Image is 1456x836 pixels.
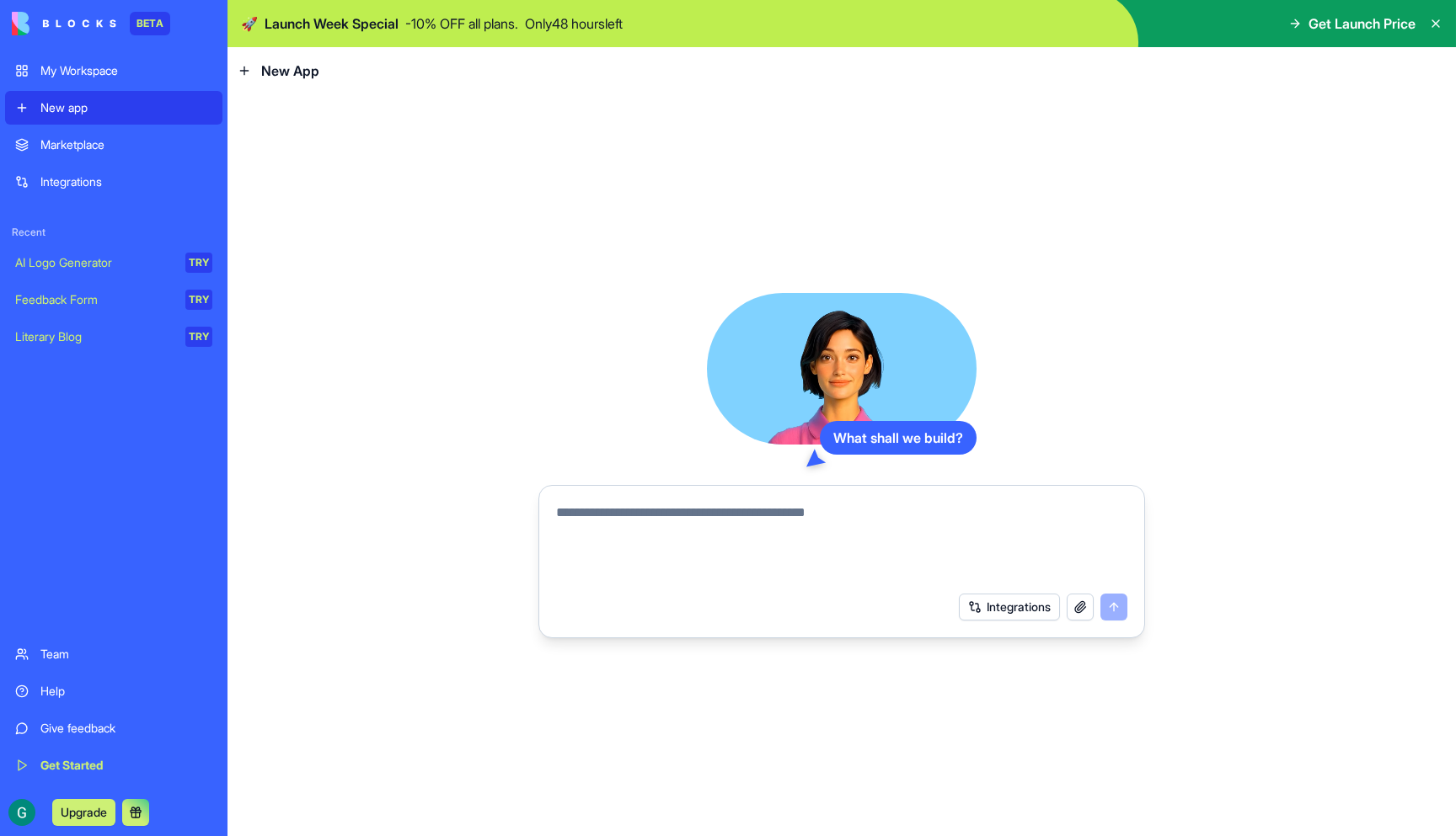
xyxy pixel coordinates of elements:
[12,12,116,35] img: logo
[820,421,977,455] div: What shall we build?
[15,254,174,271] div: AI Logo Generator
[12,12,170,35] a: BETA
[1309,13,1416,34] span: Get Launch Price
[15,328,174,345] div: Literary Blog
[40,99,212,116] div: New app
[5,54,222,88] a: My Workspace
[241,13,258,34] span: 🚀
[5,320,222,354] a: Literary BlogTRY
[185,253,212,273] div: TRY
[15,291,174,308] div: Feedback Form
[52,803,115,820] a: Upgrade
[40,646,212,663] div: Team
[185,327,212,347] div: TRY
[130,12,170,35] div: BETA
[5,165,222,199] a: Integrations
[959,594,1060,620] button: Integrations
[5,748,222,782] a: Get Started
[5,128,222,162] a: Marketplace
[5,91,222,125] a: New app
[52,799,115,826] button: Upgrade
[40,62,212,79] div: My Workspace
[265,13,399,34] span: Launch Week Special
[5,674,222,708] a: Help
[405,13,518,34] p: - 10 % OFF all plans.
[261,61,319,81] span: New App
[40,720,212,737] div: Give feedback
[5,226,222,239] span: Recent
[5,711,222,745] a: Give feedback
[40,173,212,190] div: Integrations
[8,799,35,826] img: ACg8ocJ70l8j_00R3Rkz_NdVC38STJhkDBRBtMj9fD5ZO0ySccuh=s96-c
[5,637,222,671] a: Team
[185,290,212,310] div: TRY
[40,136,212,153] div: Marketplace
[5,283,222,317] a: Feedback FormTRY
[5,246,222,280] a: AI Logo GeneratorTRY
[40,757,212,774] div: Get Started
[525,13,623,34] p: Only 48 hours left
[40,683,212,700] div: Help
